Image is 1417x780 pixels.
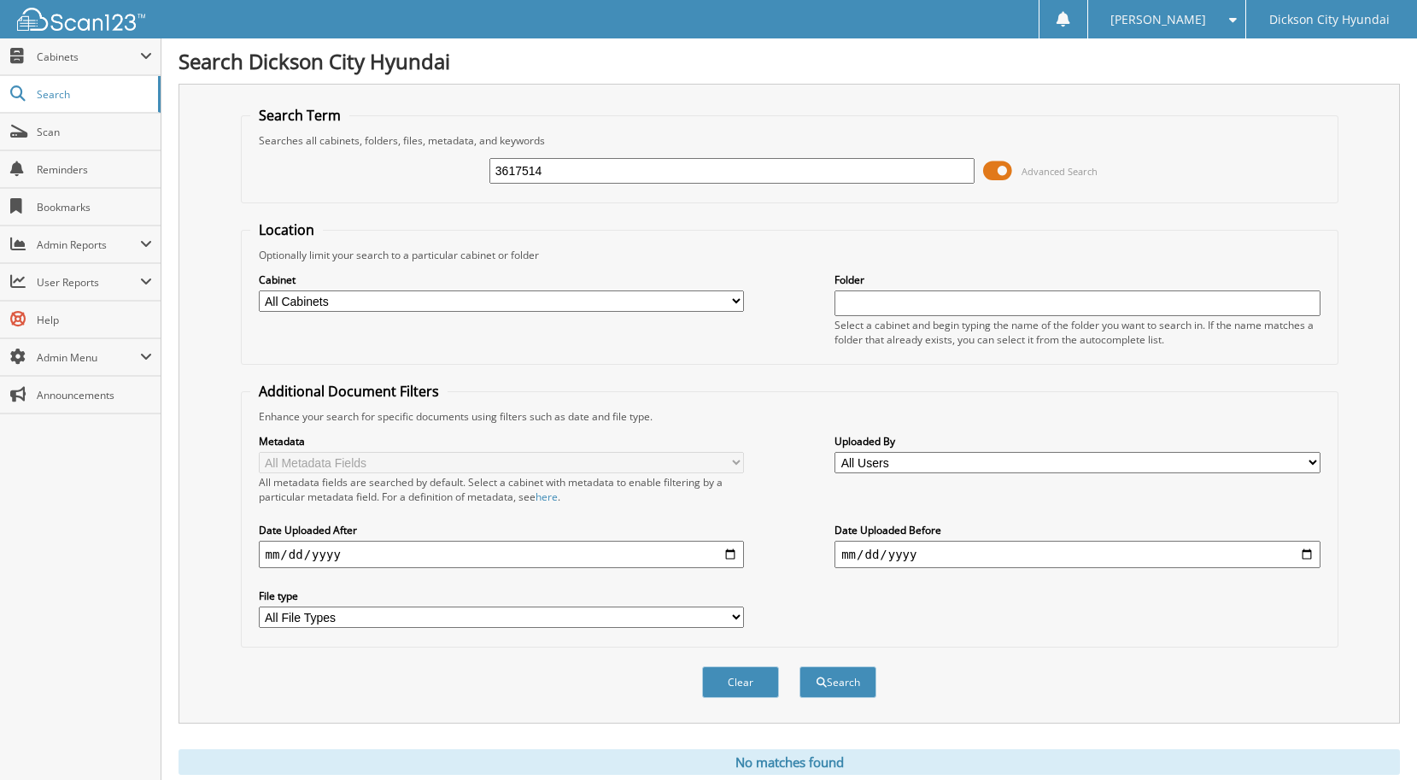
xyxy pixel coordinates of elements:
[250,220,323,239] legend: Location
[259,434,744,449] label: Metadata
[536,490,558,504] a: here
[1110,15,1206,25] span: [PERSON_NAME]
[834,541,1320,568] input: end
[834,434,1320,449] label: Uploaded By
[37,87,149,102] span: Search
[702,666,779,698] button: Clear
[37,388,152,402] span: Announcements
[834,318,1320,347] div: Select a cabinet and begin typing the name of the folder you want to search in. If the name match...
[179,749,1400,775] div: No matches found
[834,273,1320,287] label: Folder
[37,275,140,290] span: User Reports
[250,106,349,125] legend: Search Term
[259,273,744,287] label: Cabinet
[37,50,140,64] span: Cabinets
[1022,165,1098,178] span: Advanced Search
[17,8,145,31] img: scan123-logo-white.svg
[259,541,744,568] input: start
[179,47,1400,75] h1: Search Dickson City Hyundai
[37,125,152,139] span: Scan
[1269,15,1390,25] span: Dickson City Hyundai
[259,589,744,603] label: File type
[834,523,1320,537] label: Date Uploaded Before
[37,162,152,177] span: Reminders
[799,666,876,698] button: Search
[259,475,744,504] div: All metadata fields are searched by default. Select a cabinet with metadata to enable filtering b...
[250,409,1329,424] div: Enhance your search for specific documents using filters such as date and file type.
[37,200,152,214] span: Bookmarks
[250,382,448,401] legend: Additional Document Filters
[259,523,744,537] label: Date Uploaded After
[37,350,140,365] span: Admin Menu
[37,238,140,252] span: Admin Reports
[250,133,1329,148] div: Searches all cabinets, folders, files, metadata, and keywords
[250,248,1329,262] div: Optionally limit your search to a particular cabinet or folder
[37,313,152,327] span: Help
